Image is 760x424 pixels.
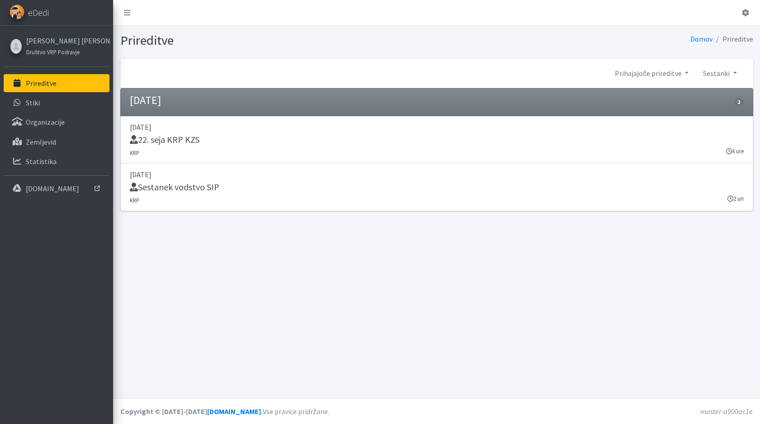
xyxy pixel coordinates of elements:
[120,33,433,48] h1: Prireditve
[727,194,744,203] small: 2 uri
[120,164,753,211] a: [DATE] Sestanek vodstvo SIP KRP 2 uri
[130,169,744,180] p: [DATE]
[4,74,109,92] a: Prireditve
[113,398,760,424] footer: Vse pravice pridržane.
[700,407,753,416] em: master-a900ac1e
[26,48,80,56] small: Društvo VRP Podravje
[734,98,743,106] span: 2
[4,94,109,112] a: Stiki
[26,157,57,166] p: Statistika
[120,407,263,416] strong: Copyright © [DATE]-[DATE] .
[120,116,753,164] a: [DATE] 22. seja KRP KZS KRP 4 ure
[9,5,24,19] img: eDedi
[26,79,57,88] p: Prireditve
[712,33,753,46] li: Prireditve
[26,184,79,193] p: [DOMAIN_NAME]
[26,35,107,46] a: [PERSON_NAME] [PERSON_NAME]
[130,122,744,132] p: [DATE]
[690,34,712,43] a: Domov
[130,197,139,204] small: KRP
[26,46,107,57] a: Društvo VRP Podravje
[696,64,744,82] a: Sestanki
[207,407,261,416] a: [DOMAIN_NAME]
[26,118,65,127] p: Organizacije
[608,64,696,82] a: Prihajajoče prireditve
[26,137,56,146] p: Zemljevid
[4,133,109,151] a: Zemljevid
[130,149,139,156] small: KRP
[28,6,49,19] span: eDedi
[130,182,219,193] h5: Sestanek vodstvo SIP
[726,147,744,155] small: 4 ure
[4,179,109,198] a: [DOMAIN_NAME]
[26,98,40,107] p: Stiki
[130,94,161,107] h4: [DATE]
[4,152,109,170] a: Statistika
[130,134,199,145] h5: 22. seja KRP KZS
[4,113,109,131] a: Organizacije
